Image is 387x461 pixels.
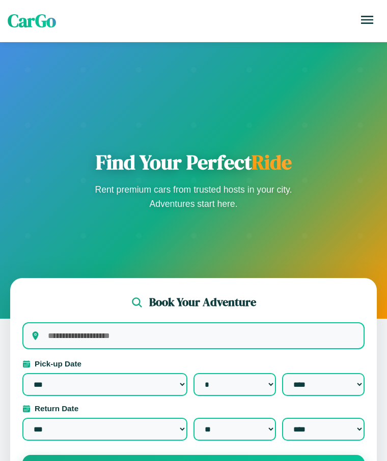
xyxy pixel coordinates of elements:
label: Return Date [22,404,365,413]
label: Pick-up Date [22,359,365,368]
h2: Book Your Adventure [149,294,256,310]
p: Rent premium cars from trusted hosts in your city. Adventures start here. [92,182,295,211]
span: CarGo [8,9,56,33]
span: Ride [252,148,292,176]
h1: Find Your Perfect [92,150,295,174]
